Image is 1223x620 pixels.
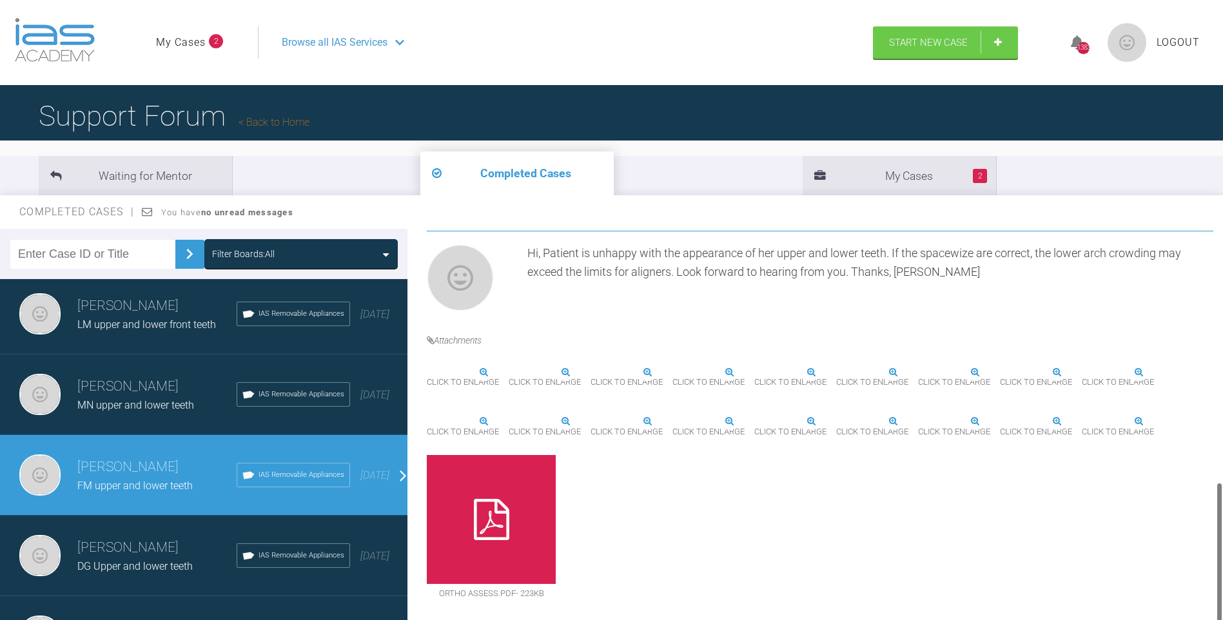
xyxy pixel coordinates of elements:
div: Hi, Patient is unhappy with the appearance of her upper and lower teeth. If the spacewize are cor... [527,244,1213,316]
span: ortho assess.pdf - 223KB [427,584,556,604]
span: Click to enlarge [754,373,827,392]
span: IAS Removable Appliances [259,550,344,561]
img: Neil Fearns [19,293,61,334]
img: chevronRight.28bd32b0.svg [179,244,200,264]
h3: [PERSON_NAME] [77,376,237,398]
span: IAS Removable Appliances [259,308,344,320]
span: FM upper and lower teeth [77,480,193,492]
img: Neil Fearns [19,454,61,496]
span: 2 [209,34,223,48]
span: Click to enlarge [672,373,745,392]
img: Neil Fearns [19,374,61,415]
span: Click to enlarge [672,422,745,442]
span: DG Upper and lower teeth [77,560,193,572]
span: IAS Removable Appliances [259,389,344,400]
span: Click to enlarge [1000,422,1072,442]
span: Click to enlarge [836,373,908,392]
a: My Cases [156,34,206,51]
span: Completed Cases [19,206,134,218]
img: Neil Fearns [19,535,61,576]
h1: Support Forum [39,93,309,139]
span: IAS Removable Appliances [259,469,344,481]
a: Back to Home [239,116,309,128]
span: LM upper and lower front teeth [77,318,216,331]
span: Click to enlarge [509,373,581,392]
span: Click to enlarge [509,422,581,442]
span: Start New Case [889,37,968,48]
input: Enter Case ID or Title [10,240,175,269]
span: Click to enlarge [427,373,499,392]
span: Click to enlarge [1082,373,1154,392]
span: Browse all IAS Services [282,34,387,51]
h3: [PERSON_NAME] [77,295,237,317]
strong: no unread messages [201,208,293,217]
span: Click to enlarge [1000,373,1072,392]
img: logo-light.3e3ef733.png [15,18,95,62]
a: Logout [1157,34,1200,51]
span: Click to enlarge [1082,422,1154,442]
li: Waiting for Mentor [39,156,232,195]
span: Click to enlarge [427,422,499,442]
h4: Attachments [427,333,1213,347]
img: Neil Fearns [427,244,494,311]
div: Filter Boards: All [212,247,275,261]
h3: [PERSON_NAME] [77,456,237,478]
span: Click to enlarge [591,373,663,392]
span: [DATE] [360,469,389,481]
span: Click to enlarge [754,422,827,442]
li: Completed Cases [420,151,614,195]
span: [DATE] [360,389,389,401]
a: Start New Case [873,26,1018,59]
li: My Cases [803,156,996,195]
span: You have [161,208,293,217]
span: MN upper and lower teeth [77,399,194,411]
span: Click to enlarge [591,422,663,442]
img: profile.png [1108,23,1146,62]
h3: [PERSON_NAME] [77,537,237,559]
span: Click to enlarge [836,422,908,442]
span: [DATE] [360,550,389,562]
span: [DATE] [360,308,389,320]
span: Click to enlarge [918,422,990,442]
span: 2 [973,169,987,183]
div: 1383 [1077,42,1090,54]
span: Click to enlarge [918,373,990,392]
